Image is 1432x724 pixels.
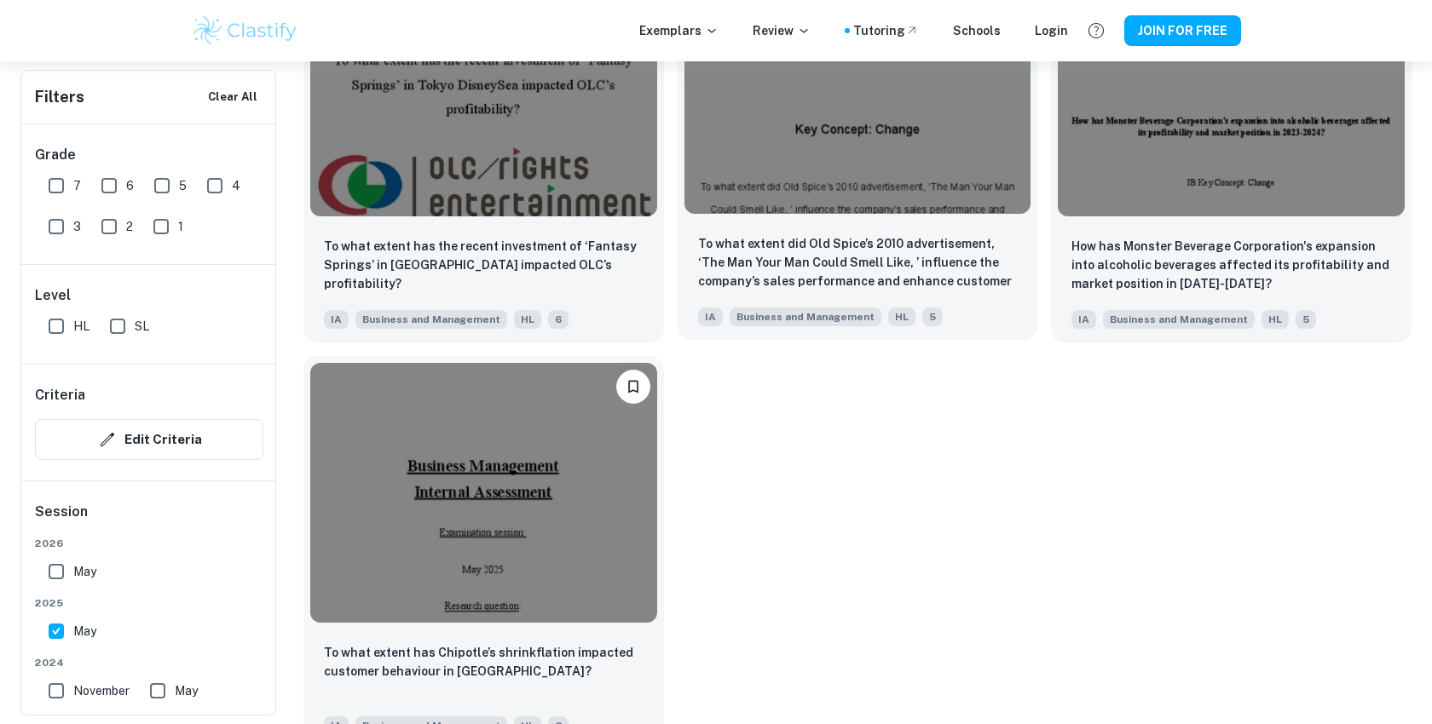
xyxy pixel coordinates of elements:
span: 2026 [35,536,263,551]
span: HL [888,307,915,326]
span: 3 [73,217,81,236]
button: Clear All [204,84,262,110]
span: November [73,681,130,700]
span: 2024 [35,655,263,670]
p: How has Monster Beverage Corporation's expansion into alcoholic beverages affected its profitabil... [1071,237,1391,293]
button: JOIN FOR FREE [1124,15,1241,46]
h6: Grade [35,145,263,165]
button: Help and Feedback [1082,16,1111,45]
span: HL [73,317,89,336]
span: May [73,622,96,641]
span: 1 [178,217,183,236]
h6: Session [35,502,263,536]
span: 5 [922,307,943,326]
span: 4 [232,176,240,195]
span: May [175,681,198,700]
span: 6 [548,310,569,329]
a: Tutoring [853,21,919,40]
span: Business and Management [1103,310,1255,329]
h6: Filters [35,85,84,109]
h6: Level [35,285,263,306]
span: 5 [179,176,187,195]
p: To what extent did Old Spice’s 2010 advertisement, ‘The Man Your Man Could Smell Like, ’ influenc... [698,234,1018,292]
button: Please log in to bookmark exemplars [616,370,650,404]
img: Clastify logo [191,14,299,48]
span: 2 [126,217,133,236]
img: Business and Management IA example thumbnail: To what extent has Chipotle’s shrinkflat [310,363,657,623]
span: Business and Management [355,310,507,329]
span: IA [698,307,723,326]
span: HL [1262,310,1289,329]
p: Exemplars [639,21,719,40]
span: 6 [126,176,134,195]
span: 7 [73,176,81,195]
span: May [73,562,96,581]
button: Edit Criteria [35,419,263,460]
span: SL [135,317,149,336]
span: 2025 [35,595,263,611]
p: Review [753,21,811,40]
h6: Criteria [35,385,85,405]
p: To what extent has the recent investment of ‘Fantasy Springs’ in Tokyo DisneySea impacted OLC’s p... [324,237,644,293]
span: IA [324,310,349,329]
span: HL [514,310,541,329]
span: IA [1071,310,1096,329]
a: Login [1035,21,1068,40]
p: To what extent has Chipotle’s shrinkflation impacted customer behaviour in the United States? [324,643,644,681]
span: 5 [1296,310,1316,329]
a: Schools [953,21,1001,40]
span: Business and Management [730,307,881,326]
